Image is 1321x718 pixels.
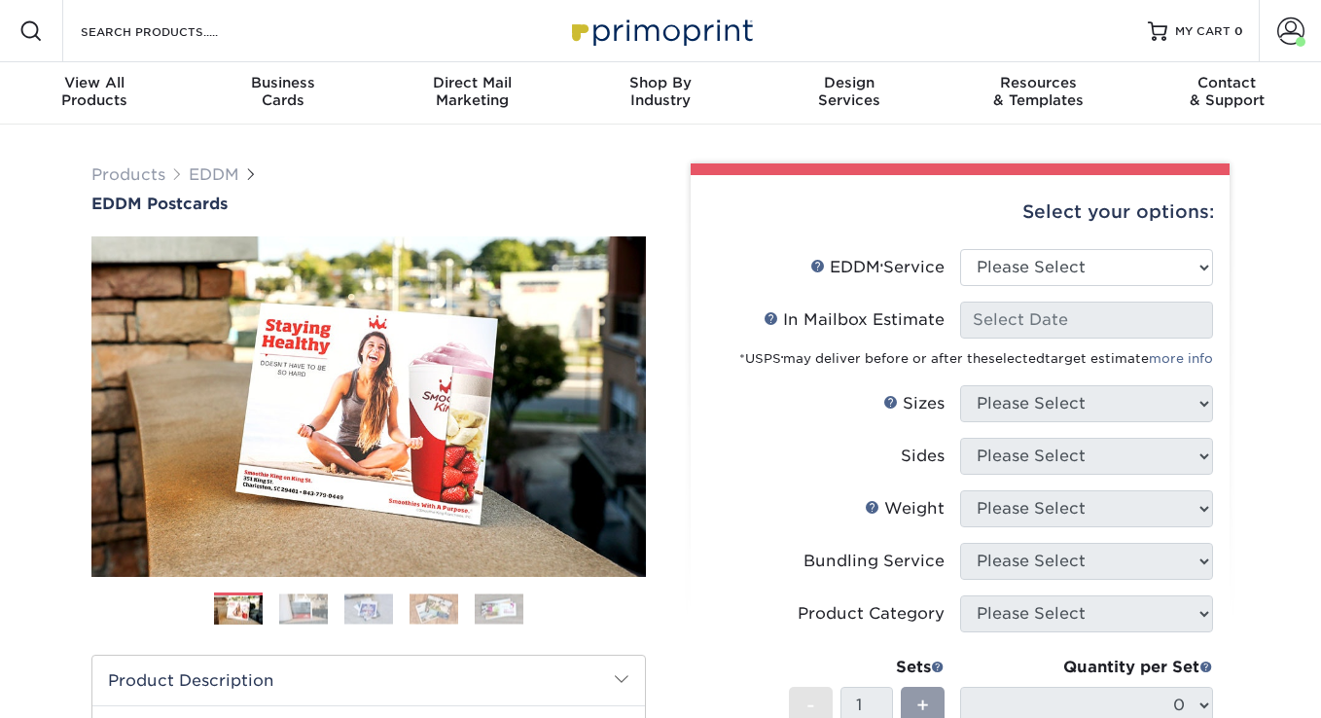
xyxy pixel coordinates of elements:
[960,656,1213,679] div: Quantity per Set
[566,62,755,125] a: Shop ByIndustry
[189,74,377,109] div: Cards
[377,62,566,125] a: Direct MailMarketing
[563,10,758,52] img: Primoprint
[79,19,268,43] input: SEARCH PRODUCTS.....
[377,74,566,91] span: Direct Mail
[91,195,646,213] a: EDDM Postcards
[901,445,945,468] div: Sides
[475,593,523,624] img: EDDM 05
[1132,62,1321,125] a: Contact& Support
[764,308,945,332] div: In Mailbox Estimate
[189,62,377,125] a: BusinessCards
[1175,23,1231,40] span: MY CART
[1132,74,1321,91] span: Contact
[883,392,945,415] div: Sizes
[566,74,755,109] div: Industry
[189,165,239,184] a: EDDM
[803,550,945,573] div: Bundling Service
[410,593,458,624] img: EDDM 04
[880,263,883,270] sup: ®
[755,74,944,91] span: Design
[1149,351,1213,366] a: more info
[781,355,783,361] sup: ®
[91,215,646,598] img: EDDM Postcards 01
[1234,24,1243,38] span: 0
[739,351,1213,366] small: *USPS may deliver before or after the target estimate
[960,302,1213,339] input: Select Date
[798,602,945,626] div: Product Category
[214,593,263,628] img: EDDM 01
[91,195,228,213] span: EDDM Postcards
[377,74,566,109] div: Marketing
[189,74,377,91] span: Business
[566,74,755,91] span: Shop By
[988,351,1045,366] span: selected
[789,656,945,679] div: Sets
[865,497,945,521] div: Weight
[279,593,328,624] img: EDDM 02
[755,62,944,125] a: DesignServices
[944,62,1132,125] a: Resources& Templates
[810,256,945,279] div: EDDM Service
[92,656,645,705] h2: Product Description
[944,74,1132,91] span: Resources
[91,165,165,184] a: Products
[944,74,1132,109] div: & Templates
[344,593,393,624] img: EDDM 03
[706,175,1214,249] div: Select your options:
[755,74,944,109] div: Services
[1132,74,1321,109] div: & Support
